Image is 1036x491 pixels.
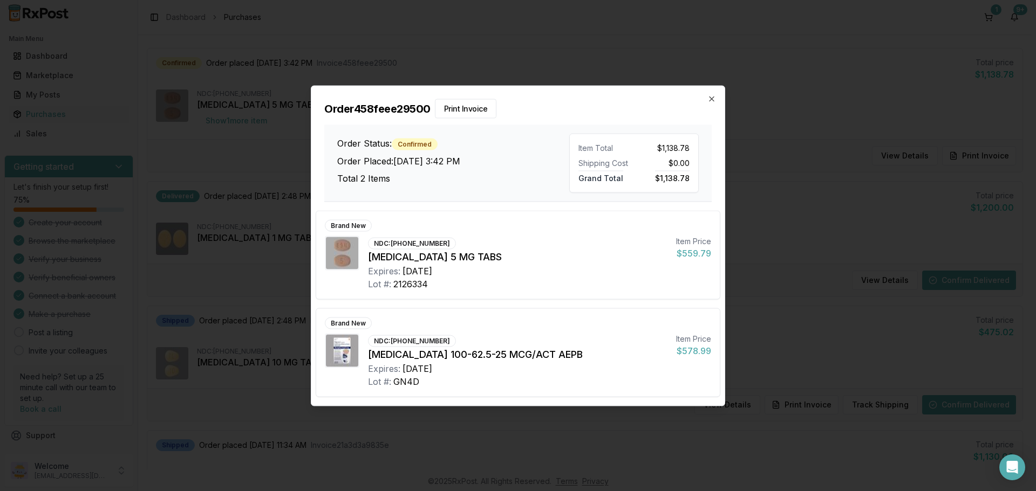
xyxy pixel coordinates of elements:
img: Trelegy Ellipta 100-62.5-25 MCG/ACT AEPB [326,334,358,366]
div: Shipping Cost [578,157,630,168]
div: $0.00 [638,157,690,168]
div: $1,138.78 [638,142,690,153]
div: Item Price [676,236,711,246]
div: Item Price [676,333,711,344]
div: [DATE] [403,264,432,277]
div: NDC: [PHONE_NUMBER] [368,335,456,347]
h3: Order Status: [337,137,569,150]
div: 2126334 [393,277,428,290]
div: Brand New [325,317,372,329]
div: Brand New [325,219,372,231]
div: Confirmed [392,139,438,150]
div: Expires: [368,362,400,375]
h2: Order 458feee29500 [324,99,712,118]
div: GN4D [393,375,419,388]
div: NDC: [PHONE_NUMBER] [368,237,456,249]
div: Item Total [578,142,630,153]
div: [MEDICAL_DATA] 100-62.5-25 MCG/ACT AEPB [368,347,667,362]
span: Grand Total [578,170,623,182]
button: Print Invoice [435,99,497,118]
h3: Order Placed: [DATE] 3:42 PM [337,155,569,168]
div: Expires: [368,264,400,277]
div: Lot #: [368,277,391,290]
span: $1,138.78 [655,170,690,182]
div: [MEDICAL_DATA] 5 MG TABS [368,249,667,264]
div: $559.79 [676,246,711,259]
h3: Total 2 Items [337,172,569,185]
div: [DATE] [403,362,432,375]
div: $578.99 [676,344,711,357]
img: Eliquis 5 MG TABS [326,237,358,269]
div: Lot #: [368,375,391,388]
